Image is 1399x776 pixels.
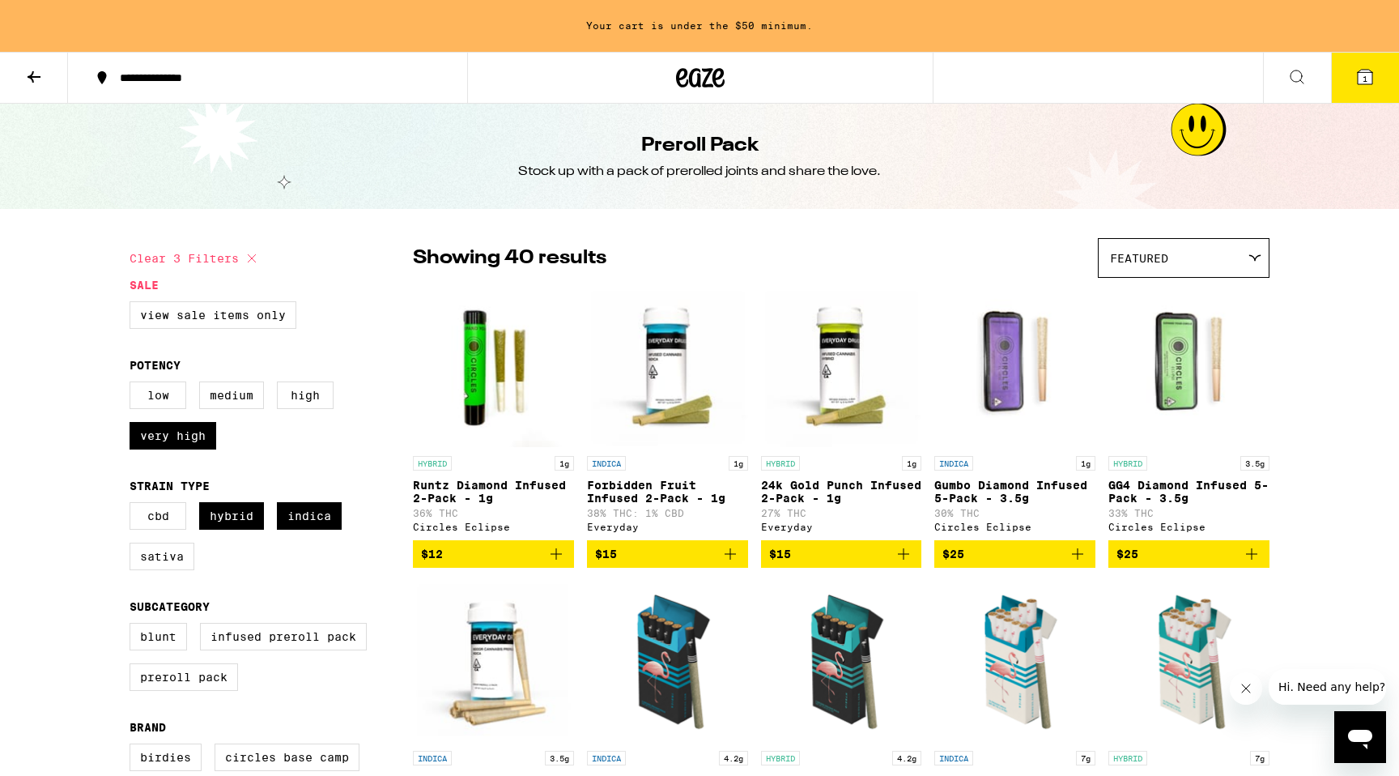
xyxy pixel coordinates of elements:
p: HYBRID [413,456,452,471]
p: 33% THC [1108,508,1269,518]
label: Hybrid [199,502,264,530]
label: Sativa [130,543,194,570]
label: View Sale Items Only [130,301,296,329]
p: 4.2g [892,751,921,765]
img: Birdies - Ultra Indica 5-Pack - 4.20g [587,581,748,743]
iframe: Message from company [1269,669,1386,705]
p: HYBRID [761,456,800,471]
img: Birdies - Classic Indica 10-Pack - 7g [934,581,1095,743]
button: Add to bag [761,540,922,568]
label: High [277,382,334,409]
p: 1g [902,456,921,471]
img: Everyday - Forbidden Fruit Infused 2-Pack - 1g [587,286,748,448]
p: HYBRID [761,751,800,765]
img: Circles Eclipse - GG4 Diamond Infused 5-Pack - 3.5g [1108,286,1269,448]
span: Featured [1110,252,1168,265]
label: Circles Base Camp [215,744,359,771]
a: Open page for 24k Gold Punch Infused 2-Pack - 1g from Everyday [761,286,922,540]
div: Circles Eclipse [413,522,574,532]
p: Forbidden Fruit Infused 2-Pack - 1g [587,479,748,505]
div: Circles Eclipse [1108,522,1269,532]
legend: Subcategory [130,600,210,613]
button: Add to bag [934,540,1095,568]
p: 1g [1076,456,1095,471]
a: Open page for GG4 Diamond Infused 5-Pack - 3.5g from Circles Eclipse [1108,286,1269,540]
p: 38% THC: 1% CBD [587,508,748,518]
button: Add to bag [413,540,574,568]
a: Open page for Forbidden Fruit Infused 2-Pack - 1g from Everyday [587,286,748,540]
span: $25 [942,548,964,561]
p: INDICA [587,456,626,471]
button: Add to bag [587,540,748,568]
legend: Strain Type [130,480,210,492]
p: HYBRID [1108,751,1147,765]
label: Low [130,382,186,409]
legend: Sale [130,279,159,292]
span: $25 [1116,548,1138,561]
button: 1 [1331,53,1399,103]
legend: Brand [130,721,166,734]
div: Everyday [761,522,922,532]
p: 1g [555,456,574,471]
div: Everyday [587,522,748,532]
p: Gumbo Diamond Infused 5-Pack - 3.5g [934,479,1095,505]
label: Indica [277,502,342,530]
img: Circles Eclipse - Runtz Diamond Infused 2-Pack - 1g [413,286,574,448]
img: Everyday - Blackberry Kush 5-Pack - 3.5g [413,581,574,743]
legend: Potency [130,359,181,372]
p: 30% THC [934,508,1095,518]
p: INDICA [413,751,452,765]
span: $15 [595,548,617,561]
label: Blunt [130,623,187,650]
p: INDICA [587,751,626,765]
p: 36% THC [413,508,574,518]
label: Birdies [130,744,202,771]
label: Preroll Pack [130,663,238,691]
p: 3.5g [1240,456,1269,471]
div: Circles Eclipse [934,522,1095,532]
p: INDICA [934,751,973,765]
iframe: Close message [1230,672,1262,705]
img: Birdies - Classic Hybrid 10-Pack - 7g [1108,581,1269,743]
span: $12 [421,548,443,561]
p: HYBRID [1108,456,1147,471]
label: CBD [130,502,186,530]
p: INDICA [934,456,973,471]
img: Birdies - Ultra Hybrid 5-Pack - 4.20g [761,581,922,743]
img: Everyday - 24k Gold Punch Infused 2-Pack - 1g [761,286,922,448]
div: Stock up with a pack of prerolled joints and share the love. [518,163,881,181]
p: 3.5g [545,751,574,765]
p: 4.2g [719,751,748,765]
span: $15 [769,548,791,561]
button: Add to bag [1108,540,1269,568]
p: 7g [1250,751,1269,765]
label: Medium [199,382,264,409]
img: Circles Eclipse - Gumbo Diamond Infused 5-Pack - 3.5g [934,286,1095,448]
h1: Preroll Pack [641,132,759,160]
p: Showing 40 results [413,245,606,272]
span: 1 [1363,74,1367,83]
a: Open page for Gumbo Diamond Infused 5-Pack - 3.5g from Circles Eclipse [934,286,1095,540]
p: 7g [1076,751,1095,765]
label: Infused Preroll Pack [200,623,367,650]
p: 24k Gold Punch Infused 2-Pack - 1g [761,479,922,505]
p: 1g [729,456,748,471]
button: Clear 3 filters [130,238,262,279]
p: 27% THC [761,508,922,518]
iframe: Button to launch messaging window [1334,711,1386,763]
p: Runtz Diamond Infused 2-Pack - 1g [413,479,574,505]
label: Very High [130,422,216,450]
p: GG4 Diamond Infused 5-Pack - 3.5g [1108,479,1269,505]
a: Open page for Runtz Diamond Infused 2-Pack - 1g from Circles Eclipse [413,286,574,540]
